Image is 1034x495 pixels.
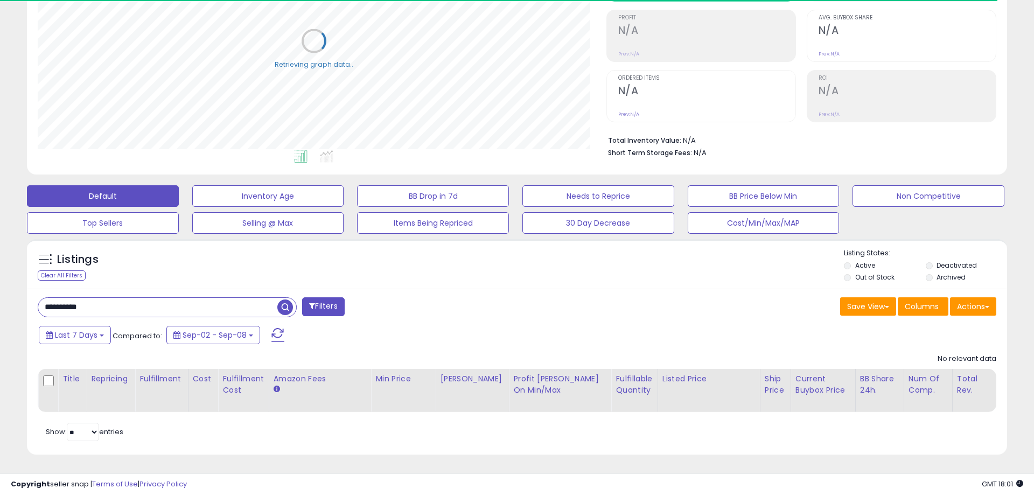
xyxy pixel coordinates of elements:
[440,373,504,385] div: [PERSON_NAME]
[840,297,896,316] button: Save View
[795,373,851,396] div: Current Buybox Price
[357,212,509,234] button: Items Being Repriced
[938,354,996,364] div: No relevant data
[27,212,179,234] button: Top Sellers
[608,148,692,157] b: Short Term Storage Fees:
[688,185,840,207] button: BB Price Below Min
[662,373,756,385] div: Listed Price
[139,479,187,489] a: Privacy Policy
[11,479,50,489] strong: Copyright
[192,185,344,207] button: Inventory Age
[92,479,138,489] a: Terms of Use
[855,261,875,270] label: Active
[819,85,996,99] h2: N/A
[113,331,162,341] span: Compared to:
[909,373,948,396] div: Num of Comp.
[39,326,111,344] button: Last 7 Days
[183,330,247,340] span: Sep-02 - Sep-08
[819,51,840,57] small: Prev: N/A
[905,301,939,312] span: Columns
[844,248,1007,259] p: Listing States:
[819,111,840,117] small: Prev: N/A
[937,273,966,282] label: Archived
[618,85,795,99] h2: N/A
[27,185,179,207] button: Default
[357,185,509,207] button: BB Drop in 7d
[898,297,948,316] button: Columns
[688,212,840,234] button: Cost/Min/Max/MAP
[618,24,795,39] h2: N/A
[222,373,264,396] div: Fulfillment Cost
[38,270,86,281] div: Clear All Filters
[192,212,344,234] button: Selling @ Max
[11,479,187,490] div: seller snap | |
[139,373,183,385] div: Fulfillment
[819,75,996,81] span: ROI
[166,326,260,344] button: Sep-02 - Sep-08
[608,133,988,146] li: N/A
[509,369,611,412] th: The percentage added to the cost of goods (COGS) that forms the calculator for Min & Max prices.
[937,261,977,270] label: Deactivated
[273,385,280,394] small: Amazon Fees.
[982,479,1023,489] span: 2025-09-16 18:01 GMT
[618,75,795,81] span: Ordered Items
[46,427,123,437] span: Show: entries
[957,373,996,396] div: Total Rev.
[522,185,674,207] button: Needs to Reprice
[819,24,996,39] h2: N/A
[950,297,996,316] button: Actions
[819,15,996,21] span: Avg. Buybox Share
[616,373,653,396] div: Fulfillable Quantity
[853,185,1004,207] button: Non Competitive
[302,297,344,316] button: Filters
[618,15,795,21] span: Profit
[522,212,674,234] button: 30 Day Decrease
[62,373,82,385] div: Title
[618,111,639,117] small: Prev: N/A
[618,51,639,57] small: Prev: N/A
[91,373,130,385] div: Repricing
[275,59,353,69] div: Retrieving graph data..
[193,373,214,385] div: Cost
[375,373,431,385] div: Min Price
[860,373,899,396] div: BB Share 24h.
[694,148,707,158] span: N/A
[513,373,606,396] div: Profit [PERSON_NAME] on Min/Max
[273,373,366,385] div: Amazon Fees
[55,330,97,340] span: Last 7 Days
[765,373,786,396] div: Ship Price
[855,273,895,282] label: Out of Stock
[608,136,681,145] b: Total Inventory Value:
[57,252,99,267] h5: Listings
